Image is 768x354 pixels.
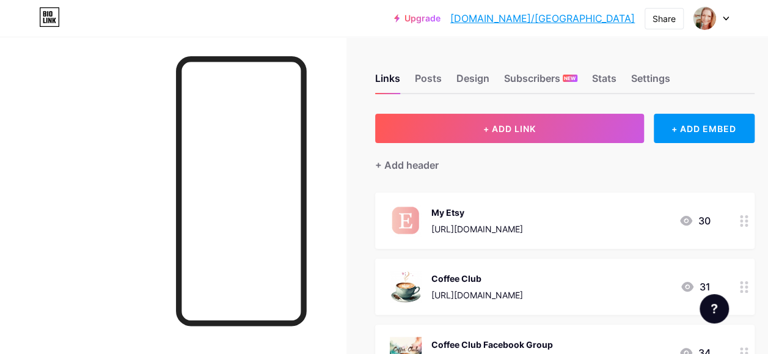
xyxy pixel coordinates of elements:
[504,71,577,93] div: Subscribers
[653,12,676,25] div: Share
[431,206,523,219] div: My Etsy
[431,272,523,285] div: Coffee Club
[680,279,711,294] div: 31
[431,223,523,235] div: [URL][DOMAIN_NAME]
[375,71,400,93] div: Links
[483,124,536,134] span: + ADD LINK
[456,71,489,93] div: Design
[415,71,442,93] div: Posts
[394,13,441,23] a: Upgrade
[679,213,711,228] div: 30
[431,338,553,351] div: Coffee Club Facebook Group
[375,114,644,143] button: + ADD LINK
[654,114,755,143] div: + ADD EMBED
[693,7,716,30] img: charlenewarwick
[450,11,635,26] a: [DOMAIN_NAME]/[GEOGRAPHIC_DATA]
[631,71,670,93] div: Settings
[592,71,616,93] div: Stats
[564,75,576,82] span: NEW
[390,205,422,237] img: My Etsy
[431,289,523,301] div: [URL][DOMAIN_NAME]
[390,271,422,303] img: Coffee Club
[375,158,439,172] div: + Add header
